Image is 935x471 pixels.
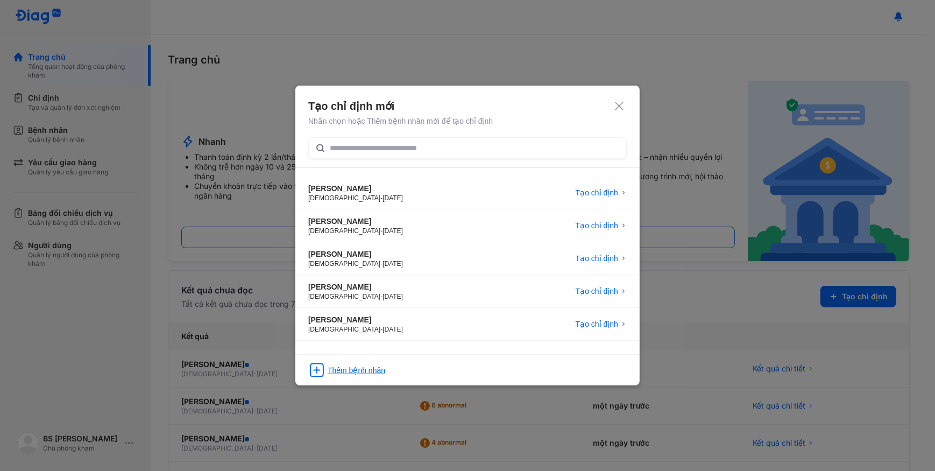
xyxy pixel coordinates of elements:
[382,194,403,202] span: [DATE]
[576,187,618,198] span: Tạo chỉ định
[576,253,618,264] span: Tạo chỉ định
[380,260,382,268] span: -
[382,260,403,268] span: [DATE]
[308,99,627,114] div: Tạo chỉ định mới
[576,319,618,329] span: Tạo chỉ định
[382,227,403,235] span: [DATE]
[576,220,618,231] span: Tạo chỉ định
[308,326,380,333] span: [DEMOGRAPHIC_DATA]
[308,116,627,126] div: Nhấn chọn hoặc Thêm bệnh nhân mới để tạo chỉ định
[308,249,403,259] div: [PERSON_NAME]
[382,326,403,333] span: [DATE]
[382,293,403,300] span: [DATE]
[308,293,380,300] span: [DEMOGRAPHIC_DATA]
[380,293,382,300] span: -
[308,227,380,235] span: [DEMOGRAPHIC_DATA]
[308,260,380,268] span: [DEMOGRAPHIC_DATA]
[576,286,618,297] span: Tạo chỉ định
[380,194,382,202] span: -
[308,183,403,194] div: [PERSON_NAME]
[328,365,385,376] div: Thêm bệnh nhân
[380,227,382,235] span: -
[308,282,403,292] div: [PERSON_NAME]
[380,326,382,333] span: -
[308,314,403,325] div: [PERSON_NAME]
[308,194,380,202] span: [DEMOGRAPHIC_DATA]
[308,216,403,227] div: [PERSON_NAME]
